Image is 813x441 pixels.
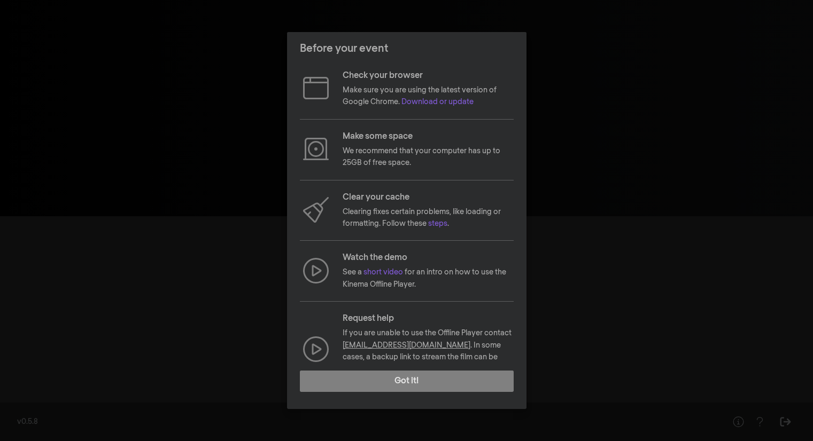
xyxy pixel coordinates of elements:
p: Make sure you are using the latest version of Google Chrome. [343,84,514,108]
p: Watch the demo [343,251,514,264]
a: short video [363,269,403,276]
p: Check your browser [343,69,514,82]
a: Download or update [401,98,474,106]
a: steps [428,220,447,227]
header: Before your event [287,32,526,65]
button: Got it! [300,371,514,392]
a: [EMAIL_ADDRESS][DOMAIN_NAME] [343,342,470,349]
p: Make some space [343,130,514,143]
p: Request help [343,312,514,325]
p: Clear your cache [343,191,514,204]
p: We recommend that your computer has up to 25GB of free space. [343,145,514,169]
p: If you are unable to use the Offline Player contact . In some cases, a backup link to stream the ... [343,327,514,387]
p: See a for an intro on how to use the Kinema Offline Player. [343,266,514,290]
p: Clearing fixes certain problems, like loading or formatting. Follow these . [343,206,514,230]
